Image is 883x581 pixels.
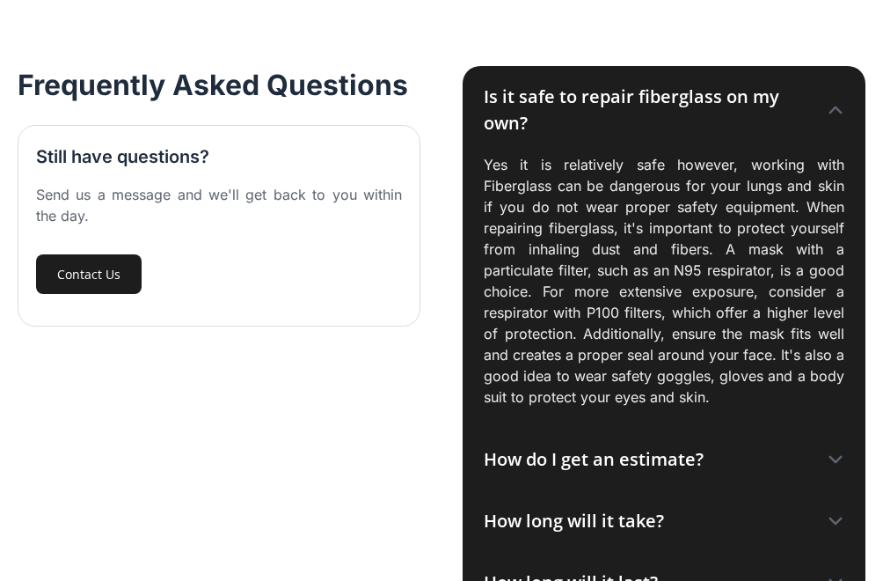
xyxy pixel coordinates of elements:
a: Contact Us [36,254,142,294]
h3: Still have questions? [36,143,209,170]
div: How do I get an estimate? [484,446,704,473]
div: Send us a message and we'll get back to you within the day. [36,184,402,226]
p: Yes it is relatively safe however, working with Fiberglass can be dangerous for your lungs and sk... [484,154,844,408]
div: How long will it take? [484,508,664,534]
div: Is it safe to repair fiberglass on my own? [484,84,809,136]
h2: Frequently Asked Questions [18,66,408,104]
